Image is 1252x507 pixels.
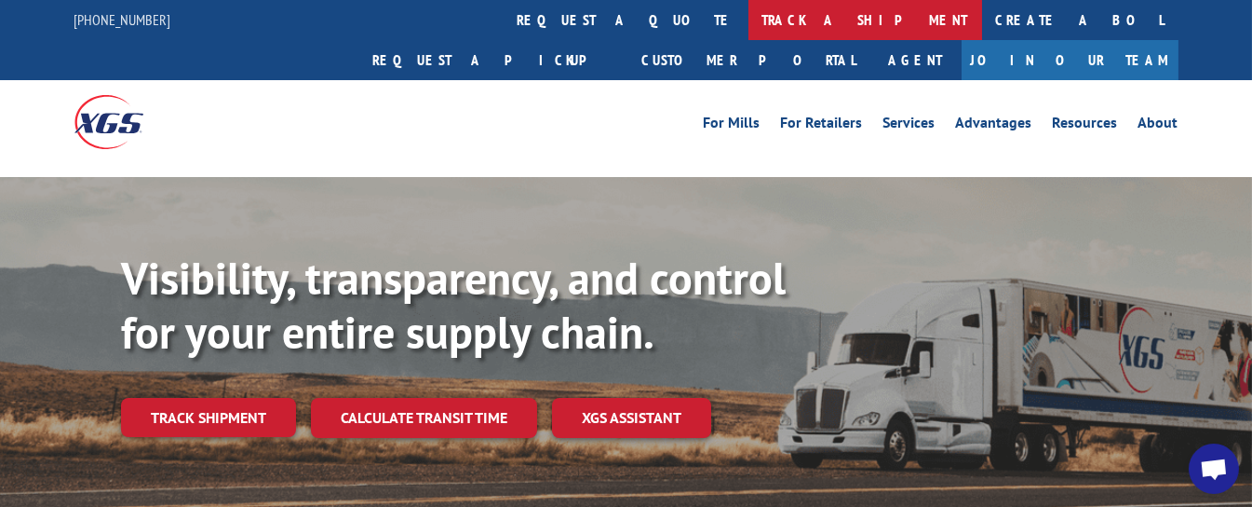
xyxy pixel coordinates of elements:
a: Resources [1053,116,1118,136]
a: For Mills [704,116,761,136]
a: Services [883,116,936,136]
a: For Retailers [781,116,863,136]
a: [PHONE_NUMBER] [74,10,171,29]
a: XGS ASSISTANT [552,398,711,438]
a: Join Our Team [962,40,1178,80]
a: Customer Portal [628,40,870,80]
a: About [1138,116,1178,136]
a: Calculate transit time [311,398,537,438]
a: Advantages [956,116,1032,136]
b: Visibility, transparency, and control for your entire supply chain. [121,249,786,361]
a: Request a pickup [359,40,628,80]
a: Track shipment [121,398,296,437]
a: Agent [870,40,962,80]
a: Open chat [1189,444,1239,494]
